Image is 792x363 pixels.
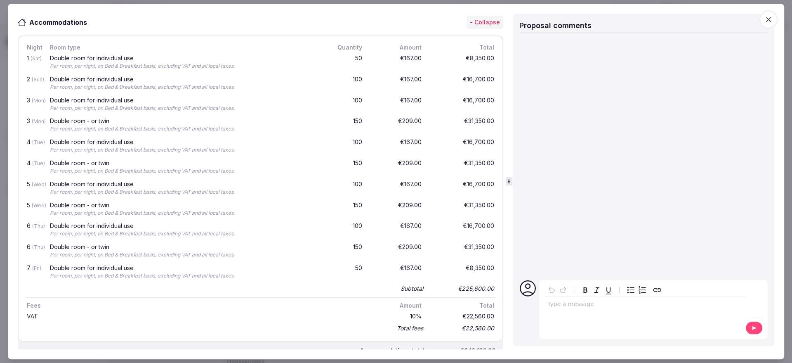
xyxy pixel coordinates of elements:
button: Underline [603,284,614,296]
div: €209.00 [370,201,423,218]
div: 1 [25,54,42,71]
span: (Tue) [32,139,45,145]
div: €167.00 [370,222,423,240]
div: 4 [25,159,42,176]
div: 100 [324,138,364,155]
div: Double room for individual use [50,223,316,229]
div: Per room, per night, on Bed & Breakfast basis, excluding VAT and all local taxes. [50,147,316,154]
div: Night [25,43,42,52]
button: - Collapse [467,16,503,29]
span: Proposal comments [519,21,592,30]
div: 5 [25,201,42,218]
span: (Sat) [31,55,42,62]
div: Total [430,301,496,311]
div: €167.00 [370,54,423,71]
div: 100 [324,75,364,93]
div: toggle group [625,284,648,296]
div: Double room for individual use [50,139,316,145]
div: Double room - or twin [50,119,316,124]
div: Amount [370,43,423,52]
div: 150 [324,242,364,260]
div: Per room, per night, on Bed & Breakfast basis, excluding VAT and all local taxes. [50,84,316,91]
span: (Wed) [32,202,46,209]
span: (Thu) [32,244,45,250]
div: €31,350.00 [430,117,496,135]
div: 10 % [370,312,423,321]
span: (Mon) [32,119,46,125]
div: 3 [25,117,42,135]
div: €248,160.00 [430,345,496,356]
div: €167.00 [370,180,423,197]
div: Per room, per night, on Bed & Breakfast basis, excluding VAT and all local taxes. [50,210,316,217]
div: Per room, per night, on Bed & Breakfast basis, excluding VAT and all local taxes. [50,251,316,259]
div: Double room for individual use [50,265,316,271]
div: €31,350.00 [430,242,496,260]
div: €167.00 [370,96,423,114]
div: 6 [25,222,42,240]
div: Double room for individual use [50,55,316,61]
div: €16,700.00 [430,96,496,114]
div: editable markdown [544,297,745,313]
div: €167.00 [370,75,423,93]
div: Per room, per night, on Bed & Breakfast basis, excluding VAT and all local taxes. [50,105,316,112]
div: 100 [324,180,364,197]
div: Amount [370,301,423,311]
span: (Mon) [32,97,46,104]
div: Per room, per night, on Bed & Breakfast basis, excluding VAT and all local taxes. [50,63,316,70]
div: €209.00 [370,242,423,260]
div: Total fees [397,325,423,333]
div: €167.00 [370,138,423,155]
div: €22,560.00 [430,312,496,321]
div: 50 [324,54,364,71]
div: Room type [48,43,318,52]
button: Bulleted list [625,284,636,296]
span: (Thu) [32,223,45,230]
div: 150 [324,117,364,135]
div: €8,350.00 [430,263,496,281]
button: Bold [580,284,591,296]
div: €209.00 [370,159,423,176]
div: Double room - or twin [50,244,316,250]
div: Total [430,43,496,52]
div: 7 [25,263,42,281]
div: Per room, per night, on Bed & Breakfast basis, excluding VAT and all local taxes. [50,273,316,280]
div: 6 [25,242,42,260]
div: 3 [25,96,42,114]
div: Double room for individual use [50,97,316,103]
div: Quantity [324,43,364,52]
div: €16,700.00 [430,180,496,197]
div: €225,600.00 [430,283,496,294]
div: Per room, per night, on Bed & Breakfast basis, excluding VAT and all local taxes. [50,189,316,196]
div: €16,700.00 [430,75,496,93]
span: (Sun) [32,76,44,83]
div: €16,700.00 [430,138,496,155]
div: Subtotal [401,285,423,293]
span: (Fri) [32,265,41,271]
div: 100 [324,96,364,114]
button: Create link [651,284,663,296]
div: €8,350.00 [430,54,496,71]
div: Double room for individual use [50,181,316,187]
div: 5 [25,180,42,197]
div: 150 [324,201,364,218]
button: Numbered list [636,284,648,296]
div: €167.00 [370,263,423,281]
div: €16,700.00 [430,222,496,240]
div: Double room - or twin [50,160,316,166]
div: Per room, per night, on Bed & Breakfast basis, excluding VAT and all local taxes. [50,126,316,133]
div: VAT [27,314,362,320]
div: Per room, per night, on Bed & Breakfast basis, excluding VAT and all local taxes. [50,168,316,175]
div: Double room for individual use [50,76,316,82]
div: Fees [25,301,364,311]
div: €31,350.00 [430,201,496,218]
span: (Tue) [32,160,45,166]
div: €209.00 [370,117,423,135]
span: (Wed) [32,181,46,187]
div: 50 [324,263,364,281]
div: Double room - or twin [50,202,316,208]
div: Per room, per night, on Bed & Breakfast basis, excluding VAT and all local taxes. [50,231,316,238]
div: €22,560.00 [430,323,496,335]
div: €31,350.00 [430,159,496,176]
div: 100 [324,222,364,240]
h3: Accommodations [26,17,95,27]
